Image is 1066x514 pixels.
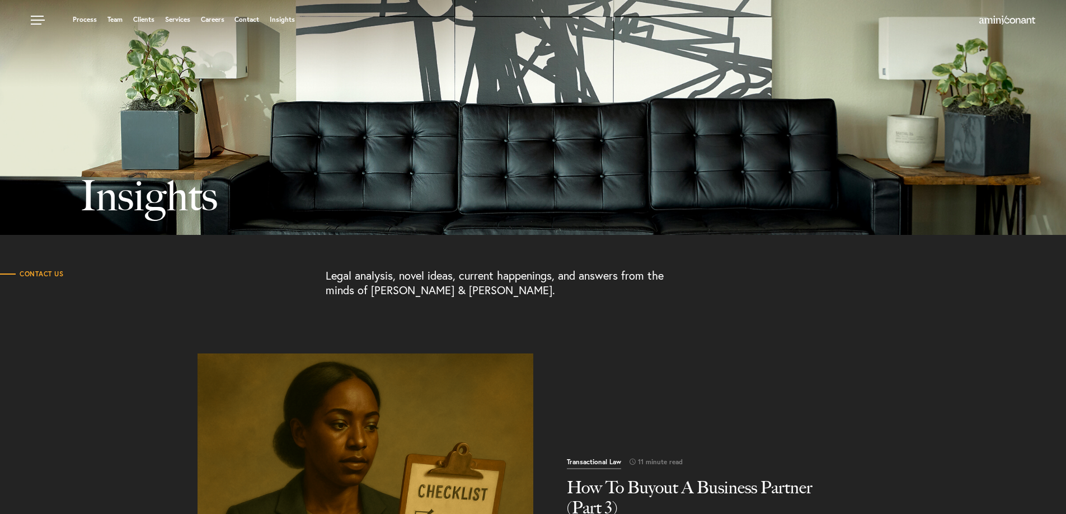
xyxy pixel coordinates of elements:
a: Insights [270,16,295,23]
a: Process [73,16,97,23]
a: Careers [201,16,224,23]
a: Home [979,16,1035,25]
img: icon-time-light.svg [630,459,636,465]
a: Services [165,16,190,23]
p: Legal analysis, novel ideas, current happenings, and answers from the minds of [PERSON_NAME] & [P... [326,268,684,298]
span: Transactional Law [567,459,621,469]
a: Clients [133,16,154,23]
a: Team [107,16,123,23]
img: Amini & Conant [979,16,1035,25]
span: 11 minute read [621,459,683,465]
a: Contact [234,16,259,23]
